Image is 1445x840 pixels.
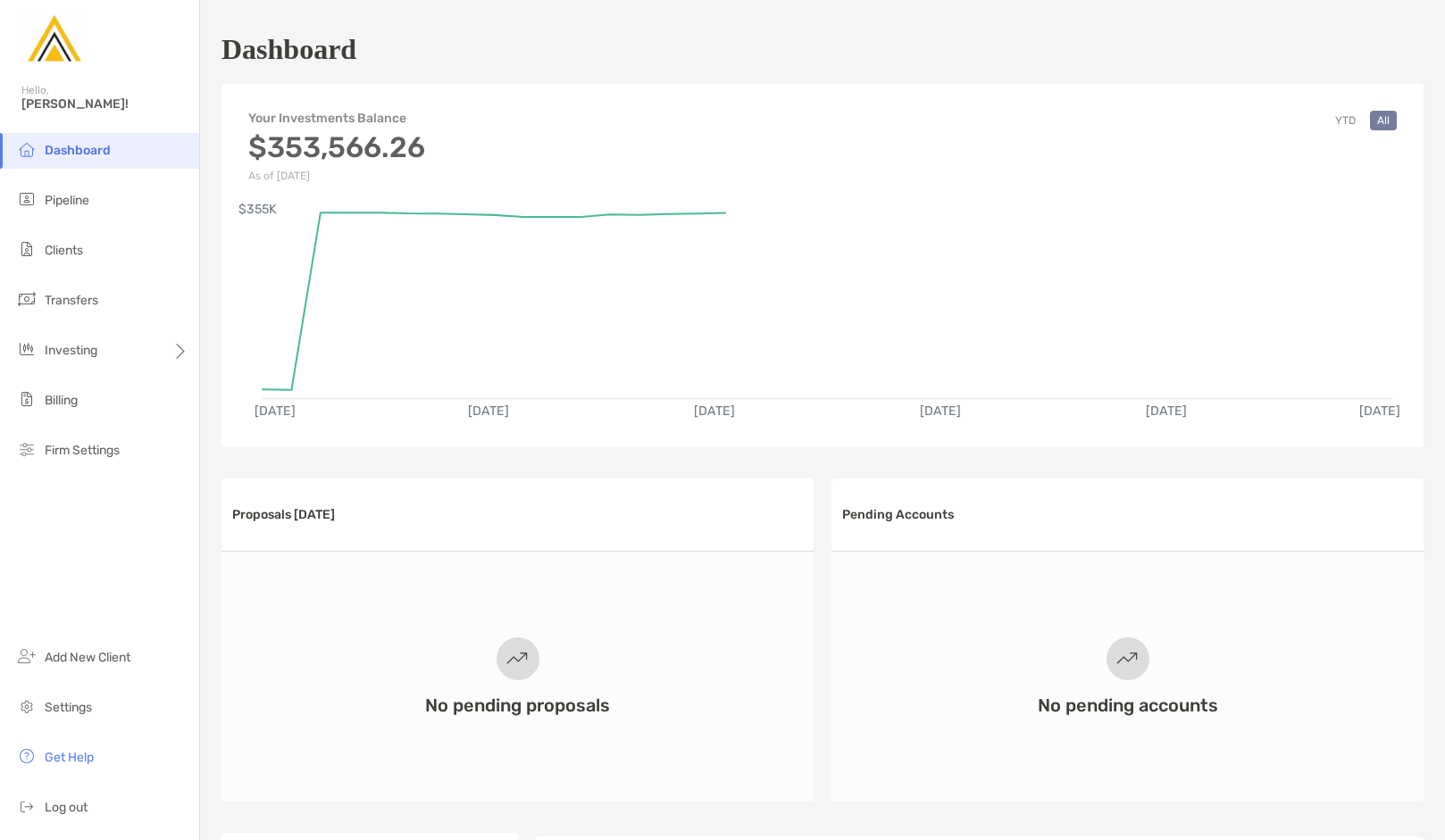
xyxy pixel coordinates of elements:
text: [DATE] [1359,403,1400,419]
h3: Pending Accounts [842,507,954,522]
text: $355K [238,202,277,217]
span: Add New Client [45,650,130,665]
p: As of [DATE] [248,170,425,182]
span: Get Help [45,750,94,765]
span: Log out [45,800,88,815]
text: [DATE] [694,403,735,419]
span: Transfers [45,293,98,308]
img: transfers icon [16,288,38,310]
button: All [1370,111,1397,130]
button: YTD [1328,111,1363,130]
span: Dashboard [45,143,111,158]
img: firm-settings icon [16,438,38,460]
text: [DATE] [468,403,509,419]
img: clients icon [16,238,38,260]
h4: Your Investments Balance [248,111,425,126]
h1: Dashboard [221,33,356,66]
img: settings icon [16,695,38,717]
span: [PERSON_NAME]! [21,96,188,112]
h3: $353,566.26 [248,130,425,164]
text: [DATE] [1146,403,1187,419]
img: get-help icon [16,745,38,767]
img: Zoe Logo [21,7,86,71]
span: Settings [45,700,92,715]
text: [DATE] [255,403,296,419]
img: billing icon [16,388,38,410]
img: logout icon [16,795,38,817]
span: Investing [45,343,97,358]
h3: No pending proposals [425,694,610,716]
text: [DATE] [920,403,961,419]
h3: Proposals [DATE] [232,507,335,522]
span: Billing [45,393,78,408]
img: add_new_client icon [16,645,38,667]
span: Clients [45,243,83,258]
span: Firm Settings [45,443,120,458]
img: investing icon [16,338,38,360]
span: Pipeline [45,193,89,208]
h3: No pending accounts [1038,694,1218,716]
img: pipeline icon [16,188,38,210]
img: dashboard icon [16,138,38,160]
